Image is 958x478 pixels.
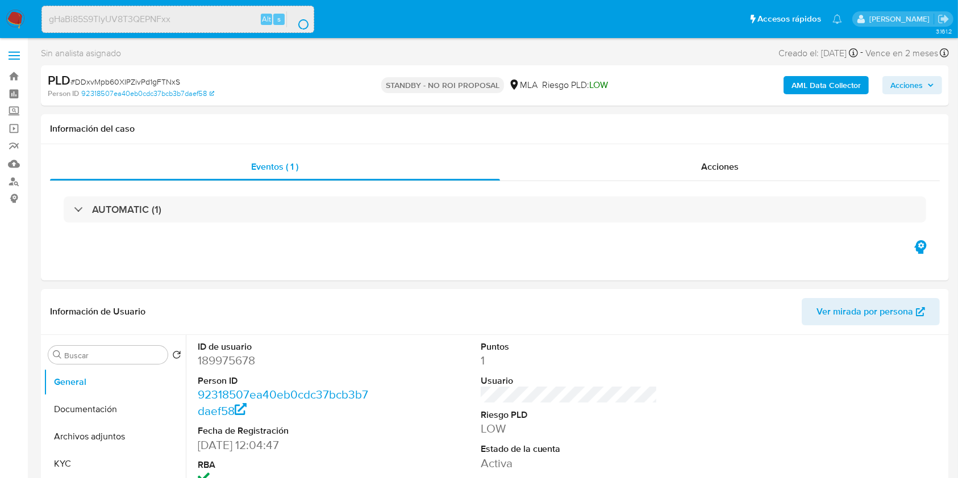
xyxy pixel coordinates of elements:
[832,14,842,24] a: Notificaciones
[44,368,186,396] button: General
[589,78,608,91] span: LOW
[481,409,658,421] dt: Riesgo PLD
[381,77,504,93] p: STANDBY - NO ROI PROPOSAL
[481,375,658,387] dt: Usuario
[44,423,186,450] button: Archivos adjuntos
[251,160,298,173] span: Eventos ( 1 )
[277,14,281,24] span: s
[481,421,658,437] dd: LOW
[198,437,375,453] dd: [DATE] 12:04:47
[865,47,938,60] span: Vence en 2 meses
[198,341,375,353] dt: ID de usuario
[860,45,863,61] span: -
[542,79,608,91] span: Riesgo PLD:
[48,89,79,99] b: Person ID
[481,341,658,353] dt: Puntos
[262,14,271,24] span: Alt
[50,306,145,317] h1: Información de Usuario
[802,298,940,325] button: Ver mirada por persona
[198,425,375,437] dt: Fecha de Registración
[198,353,375,368] dd: 189975678
[81,89,214,99] a: 92318507ea40eb0cdc37bcb3b7daef58
[42,12,314,27] input: Buscar usuario o caso...
[509,79,538,91] div: MLA
[92,203,161,216] h3: AUTOMATIC (1)
[198,386,368,418] a: 92318507ea40eb0cdc37bcb3b7daef58
[792,76,861,94] b: AML Data Collector
[882,76,942,94] button: Acciones
[890,76,923,94] span: Acciones
[41,47,121,60] span: Sin analista asignado
[817,298,913,325] span: Ver mirada por persona
[44,450,186,477] button: KYC
[938,13,949,25] a: Salir
[869,14,934,24] p: patricia.mayol@mercadolibre.com
[70,76,180,87] span: # DDxvMpb60XIPZivPd1gFTNxS
[784,76,869,94] button: AML Data Collector
[286,11,310,27] button: search-icon
[44,396,186,423] button: Documentación
[64,196,926,223] div: AUTOMATIC (1)
[172,350,181,363] button: Volver al orden por defecto
[48,71,70,89] b: PLD
[64,350,163,360] input: Buscar
[481,443,658,455] dt: Estado de la cuenta
[53,350,62,359] button: Buscar
[481,353,658,368] dd: 1
[198,459,375,471] dt: RBA
[198,375,375,387] dt: Person ID
[757,13,821,25] span: Accesos rápidos
[701,160,739,173] span: Acciones
[481,455,658,471] dd: Activa
[50,123,940,135] h1: Información del caso
[778,45,858,61] div: Creado el: [DATE]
